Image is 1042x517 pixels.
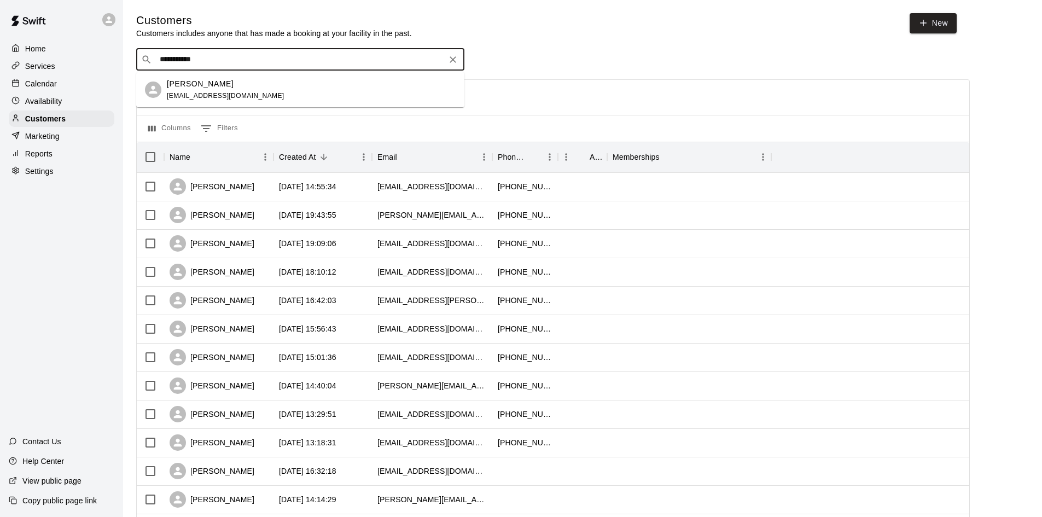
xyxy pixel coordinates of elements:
[316,149,331,165] button: Sort
[164,142,273,172] div: Name
[279,494,336,505] div: 2025-08-17 14:14:29
[377,409,487,420] div: caudillsports44@gmail.com
[377,266,487,277] div: emmyjmorgan@gmail.com
[498,409,552,420] div: +13039014817
[9,40,114,57] a: Home
[498,266,552,277] div: +19703240693
[498,437,552,448] div: +15622085343
[9,128,114,144] a: Marketing
[170,292,254,309] div: [PERSON_NAME]
[660,149,675,165] button: Sort
[498,323,552,334] div: +19702197599
[377,295,487,306] div: abby.c.mcmahon@gmail.com
[170,349,254,365] div: [PERSON_NAME]
[377,494,487,505] div: cameron.c@modernroofco.com
[279,437,336,448] div: 2025-08-19 13:18:31
[9,146,114,162] a: Reports
[279,380,336,391] div: 2025-08-19 14:40:04
[22,475,82,486] p: View public page
[279,409,336,420] div: 2025-08-19 13:29:51
[9,111,114,127] a: Customers
[9,93,114,109] a: Availability
[492,142,558,172] div: Phone Number
[25,43,46,54] p: Home
[377,466,487,477] div: bluedogvet@gmail.com
[170,142,190,172] div: Name
[136,28,412,39] p: Customers includes anyone that has made a booking at your facility in the past.
[755,149,771,165] button: Menu
[9,163,114,179] div: Settings
[445,52,461,67] button: Clear
[25,96,62,107] p: Availability
[170,235,254,252] div: [PERSON_NAME]
[22,495,97,506] p: Copy public page link
[279,238,336,249] div: 2025-08-19 19:09:06
[526,149,542,165] button: Sort
[498,352,552,363] div: +17203947243
[542,149,558,165] button: Menu
[273,142,372,172] div: Created At
[25,131,60,142] p: Marketing
[377,352,487,363] div: grant48meyer@gmail.com
[279,142,316,172] div: Created At
[377,437,487,448] div: rbookhout@gmail.com
[613,142,660,172] div: Memberships
[25,166,54,177] p: Settings
[136,13,412,28] h5: Customers
[279,295,336,306] div: 2025-08-19 16:42:03
[170,434,254,451] div: [PERSON_NAME]
[167,78,234,90] p: [PERSON_NAME]
[498,238,552,249] div: +19702199121
[607,142,771,172] div: Memberships
[498,181,552,192] div: +19704122880
[356,149,372,165] button: Menu
[558,142,607,172] div: Age
[377,142,397,172] div: Email
[498,142,526,172] div: Phone Number
[170,264,254,280] div: [PERSON_NAME]
[22,456,64,467] p: Help Center
[279,323,336,334] div: 2025-08-19 15:56:43
[279,181,336,192] div: 2025-08-20 14:55:34
[145,82,161,98] div: Huston Collins
[9,58,114,74] a: Services
[574,149,590,165] button: Sort
[910,13,957,33] a: New
[170,178,254,195] div: [PERSON_NAME]
[498,295,552,306] div: +17134942229
[377,181,487,192] div: coflirt@yahoo.com
[170,406,254,422] div: [PERSON_NAME]
[279,466,336,477] div: 2025-08-17 16:32:18
[498,210,552,220] div: +19704306815
[170,463,254,479] div: [PERSON_NAME]
[190,149,206,165] button: Sort
[397,149,412,165] button: Sort
[279,210,336,220] div: 2025-08-19 19:43:55
[25,78,57,89] p: Calendar
[590,142,602,172] div: Age
[145,120,194,137] button: Select columns
[377,380,487,391] div: catherine@frii.com
[198,120,241,137] button: Show filters
[377,210,487,220] div: jennifer.sundin@gmail.com
[9,75,114,92] a: Calendar
[498,380,552,391] div: +19704208474
[25,61,55,72] p: Services
[377,323,487,334] div: susanhudachek@gmail.com
[279,352,336,363] div: 2025-08-19 15:01:36
[476,149,492,165] button: Menu
[558,149,574,165] button: Menu
[170,321,254,337] div: [PERSON_NAME]
[279,266,336,277] div: 2025-08-19 18:10:12
[170,207,254,223] div: [PERSON_NAME]
[377,238,487,249] div: dlbh01@yahoo.com
[170,491,254,508] div: [PERSON_NAME]
[167,92,284,100] span: [EMAIL_ADDRESS][DOMAIN_NAME]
